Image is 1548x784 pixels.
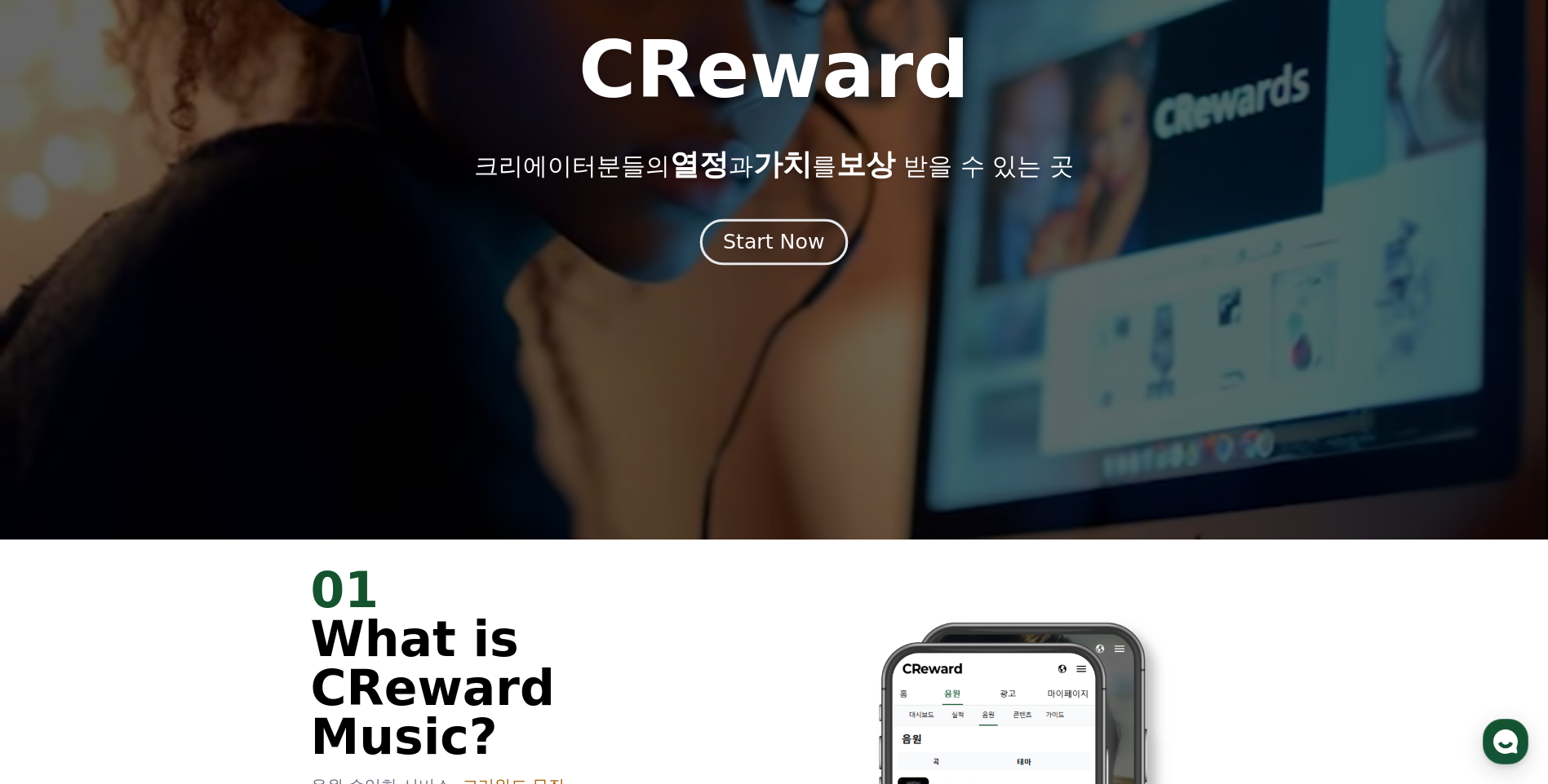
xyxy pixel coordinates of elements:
[311,610,555,765] span: What is CReward Music?
[703,236,845,252] a: Start Now
[149,542,169,555] span: 대화
[5,517,108,557] a: 홈
[836,148,895,181] span: 보상
[700,219,848,266] button: Start Now
[670,148,729,181] span: 열정
[723,228,824,256] div: Start Now
[252,541,272,554] span: 설정
[579,31,969,109] h1: CReward
[474,148,1073,181] p: 크리에이터분들의 과 를 받을 수 있는 곳
[753,148,812,181] span: 가치
[51,541,61,554] span: 홈
[311,566,755,614] div: 01
[211,517,313,557] a: 설정
[108,517,211,557] a: 대화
